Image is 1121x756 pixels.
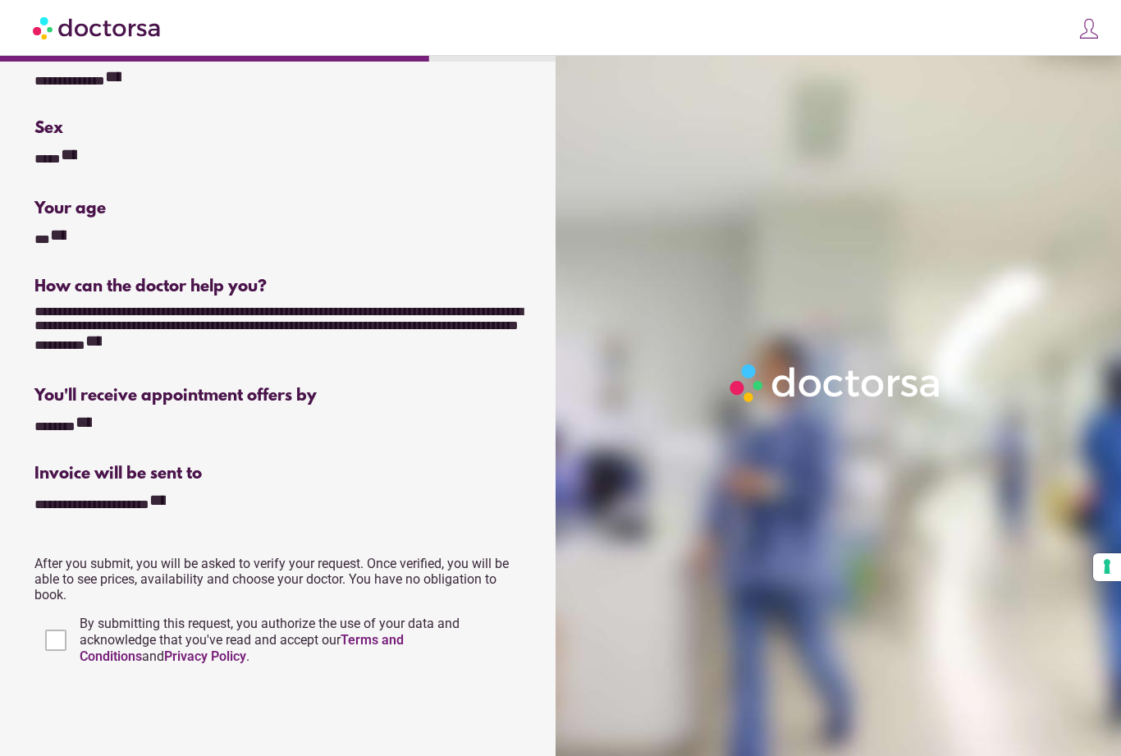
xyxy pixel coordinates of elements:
iframe: reCAPTCHA [34,681,284,745]
button: Your consent preferences for tracking technologies [1093,553,1121,581]
a: Terms and Conditions [80,632,404,664]
div: Your age [34,199,277,218]
span: By submitting this request, you authorize the use of your data and acknowledge that you've read a... [80,616,460,664]
div: Sex [34,119,524,138]
img: Doctorsa.com [33,9,162,46]
img: icons8-customer-100.png [1078,17,1100,40]
div: Invoice will be sent to [34,465,524,483]
img: Logo-Doctorsa-trans-White-partial-flat.png [724,358,948,408]
p: After you submit, you will be asked to verify your request. Once verified, you will be able to se... [34,556,524,603]
div: You'll receive appointment offers by [34,387,524,405]
div: How can the doctor help you? [34,277,524,296]
a: Privacy Policy [164,648,246,664]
